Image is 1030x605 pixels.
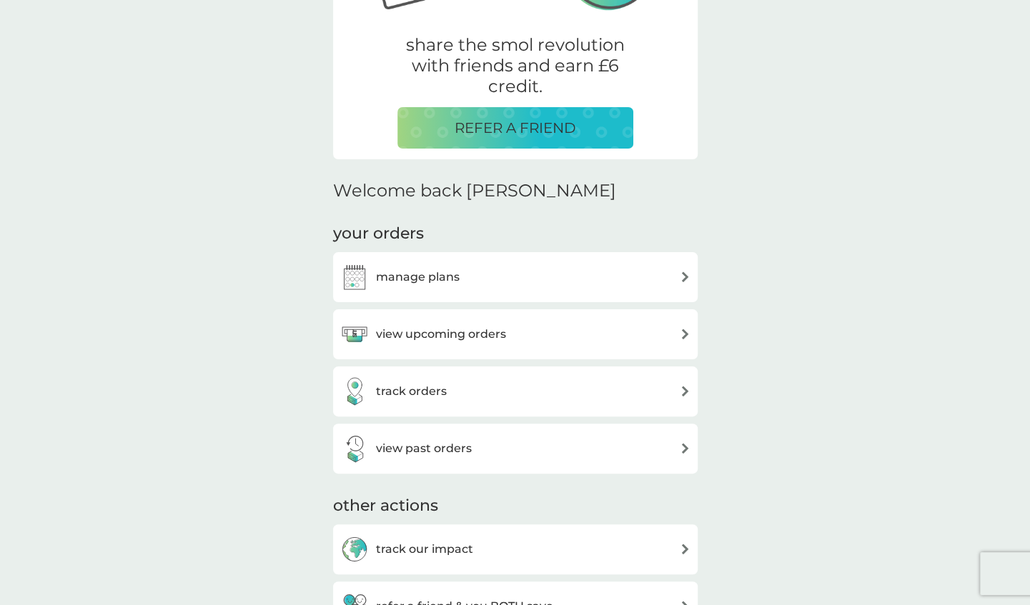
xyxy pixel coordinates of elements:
h3: view past orders [376,439,472,458]
h3: manage plans [376,268,460,286]
h3: view upcoming orders [376,325,506,344]
h3: other actions [333,495,438,517]
p: REFER A FRIEND [455,116,576,139]
h3: your orders [333,223,424,245]
h2: Welcome back [PERSON_NAME] [333,181,616,201]
img: arrow right [680,443,690,454]
img: arrow right [680,329,690,339]
button: REFER A FRIEND [397,107,633,149]
p: share the smol revolution with friends and earn £6 credit. [397,35,633,96]
img: arrow right [680,271,690,282]
h3: track our impact [376,540,473,559]
h3: track orders [376,382,447,401]
img: arrow right [680,544,690,554]
img: arrow right [680,386,690,396]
